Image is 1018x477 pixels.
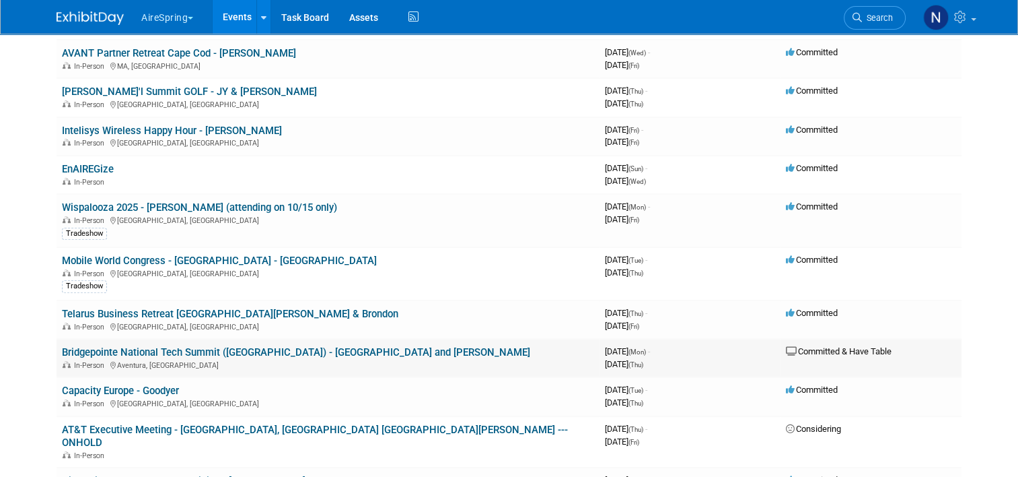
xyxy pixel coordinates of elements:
span: Considering [786,424,841,434]
span: [DATE] [605,255,647,265]
span: [DATE] [605,60,639,70]
span: (Thu) [628,310,643,317]
span: - [648,346,650,356]
img: In-Person Event [63,361,71,368]
span: (Fri) [628,127,639,134]
span: Committed [786,163,838,173]
span: (Thu) [628,88,643,95]
img: In-Person Event [63,62,71,69]
div: [GEOGRAPHIC_DATA], [GEOGRAPHIC_DATA] [62,321,594,331]
span: - [645,308,647,318]
span: - [645,385,647,395]
span: - [641,125,643,135]
span: [DATE] [605,137,639,147]
span: Committed & Have Table [786,346,892,356]
a: Capacity Europe - Goodyer [62,385,179,397]
span: Committed [786,86,838,96]
span: Committed [786,308,838,318]
span: (Fri) [628,139,639,146]
span: (Thu) [628,361,643,369]
img: In-Person Event [63,451,71,458]
img: In-Person Event [63,178,71,185]
a: Search [844,6,906,30]
img: In-Person Event [63,100,71,107]
div: [GEOGRAPHIC_DATA], [GEOGRAPHIC_DATA] [62,137,594,148]
img: In-Person Event [63,400,71,406]
div: Tradeshow [62,228,107,240]
span: In-Person [74,400,108,408]
a: Telarus Business Retreat [GEOGRAPHIC_DATA][PERSON_NAME] & Brondon [62,308,398,320]
div: Tradeshow [62,280,107,292]
span: [DATE] [605,267,643,278]
span: - [648,201,650,212]
span: Committed [786,47,838,57]
img: In-Person Event [63,269,71,276]
span: (Sun) [628,165,643,172]
span: [DATE] [605,424,647,434]
a: EnAIREGize [62,163,114,175]
span: - [645,163,647,173]
span: (Wed) [628,178,646,185]
span: - [645,424,647,434]
img: In-Person Event [63,323,71,329]
span: [DATE] [605,308,647,318]
div: MA, [GEOGRAPHIC_DATA] [62,60,594,71]
span: Search [862,13,893,23]
span: [DATE] [605,163,647,173]
span: - [645,86,647,96]
a: [PERSON_NAME]'l Summit GOLF - JY & [PERSON_NAME] [62,86,317,98]
span: (Thu) [628,100,643,108]
div: [GEOGRAPHIC_DATA], [GEOGRAPHIC_DATA] [62,397,594,408]
img: In-Person Event [63,216,71,223]
span: (Mon) [628,348,646,356]
span: In-Person [74,62,108,71]
div: [GEOGRAPHIC_DATA], [GEOGRAPHIC_DATA] [62,98,594,109]
span: In-Person [74,100,108,109]
span: [DATE] [605,346,650,356]
span: (Fri) [628,439,639,446]
span: [DATE] [605,98,643,108]
span: [DATE] [605,47,650,57]
span: (Tue) [628,257,643,264]
span: [DATE] [605,86,647,96]
span: In-Person [74,361,108,370]
span: [DATE] [605,321,639,331]
span: Committed [786,125,838,135]
span: Committed [786,201,838,212]
span: (Fri) [628,62,639,69]
span: In-Person [74,216,108,225]
a: AT&T Executive Meeting - [GEOGRAPHIC_DATA], [GEOGRAPHIC_DATA] [GEOGRAPHIC_DATA][PERSON_NAME] --- ... [62,424,568,449]
span: [DATE] [605,176,646,186]
span: [DATE] [605,437,639,447]
span: Committed [786,385,838,395]
span: (Thu) [628,269,643,277]
img: ExhibitDay [57,11,124,25]
span: Committed [786,255,838,265]
span: [DATE] [605,359,643,369]
img: In-Person Event [63,139,71,146]
span: (Mon) [628,203,646,211]
span: - [648,47,650,57]
span: In-Person [74,269,108,278]
img: Natalie Pyron [923,5,949,30]
span: (Wed) [628,49,646,57]
span: In-Person [74,178,108,187]
div: [GEOGRAPHIC_DATA], [GEOGRAPHIC_DATA] [62,267,594,278]
a: Intelisys Wireless Happy Hour - [PERSON_NAME] [62,125,282,137]
a: Bridgepointe National Tech Summit ([GEOGRAPHIC_DATA]) - [GEOGRAPHIC_DATA] and [PERSON_NAME] [62,346,530,358]
span: (Thu) [628,400,643,407]
span: In-Person [74,323,108,331]
span: [DATE] [605,214,639,224]
span: [DATE] [605,125,643,135]
a: AVANT Partner Retreat Cape Cod - [PERSON_NAME] [62,47,296,59]
a: Mobile World Congress - [GEOGRAPHIC_DATA] - [GEOGRAPHIC_DATA] [62,255,377,267]
span: (Tue) [628,387,643,394]
span: [DATE] [605,385,647,395]
span: [DATE] [605,397,643,408]
span: In-Person [74,451,108,460]
span: [DATE] [605,201,650,212]
span: In-Person [74,139,108,148]
span: (Fri) [628,216,639,224]
span: (Fri) [628,323,639,330]
a: Wispalooza 2025 - [PERSON_NAME] (attending on 10/15 only) [62,201,337,214]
